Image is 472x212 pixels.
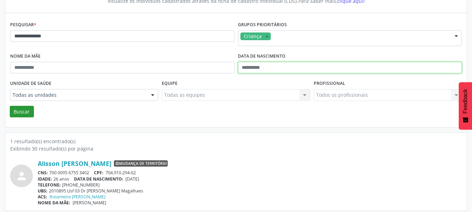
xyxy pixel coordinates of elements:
label: Unidade de saúde [10,78,51,89]
div: Exibindo 30 resultado(s) por página [10,145,462,152]
label: Pesquisar [10,20,36,30]
div: 700 0095 6755 3402 [38,170,462,176]
label: Nome da mãe [10,51,41,62]
span: Criança [244,33,262,39]
label: Profissional [314,78,345,89]
span: 704.910.294-62 [106,170,136,176]
button: Feedback - Mostrar pesquisa [459,82,472,130]
span: ACS: [38,194,47,200]
span: CNS: [38,170,48,176]
div: 1 resultado(s) encontrado(s) [10,138,462,145]
button: Buscar [10,106,34,118]
label: Equipe [162,78,177,89]
span: DATA DE NASCIMENTO: [74,176,123,182]
label: Grupos prioritários [238,20,287,30]
span: [DATE] [125,176,139,182]
span: UBS: [38,188,48,194]
a: Alisson [PERSON_NAME] [38,160,111,167]
span: Mudança de território [114,160,168,167]
span: CPF: [94,170,103,176]
i: person [15,170,28,182]
div: 2010895 Usf 03 Dr [PERSON_NAME] Magalhaes [38,188,462,194]
span: IDADE: [38,176,52,182]
span: TELEFONE: [38,182,61,188]
a: Rosemeire [PERSON_NAME] [50,194,106,200]
div: 26 anos [38,176,462,182]
label: Data de nascimento [238,51,285,62]
span: NOME DA MÃE: [38,200,70,206]
div: [PHONE_NUMBER] [38,182,462,188]
span: [PERSON_NAME] [73,200,106,206]
span: Feedback [462,89,469,114]
span: Todas as unidades [13,92,144,98]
